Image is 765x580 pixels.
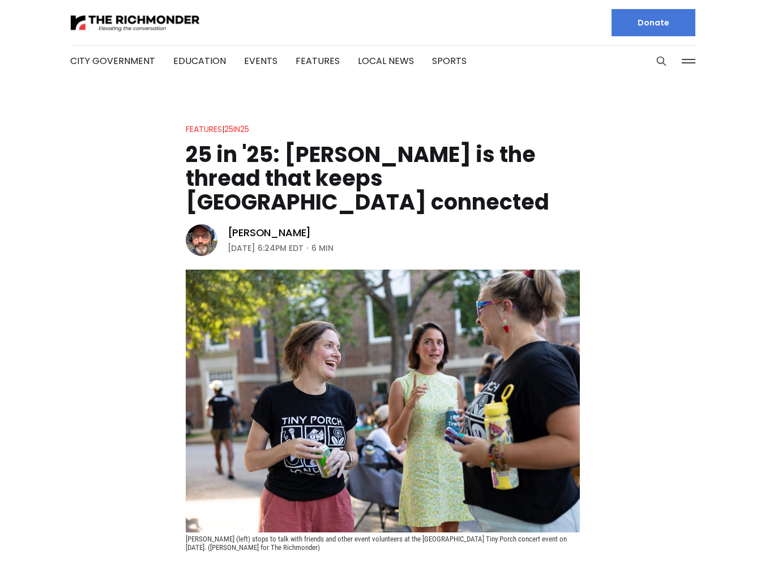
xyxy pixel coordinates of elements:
a: City Government [70,54,155,67]
img: Ian Stewart [186,224,217,256]
img: The Richmonder [70,13,200,33]
a: Features [296,54,340,67]
h1: 25 in '25: [PERSON_NAME] is the thread that keeps [GEOGRAPHIC_DATA] connected [186,143,580,214]
a: Education [173,54,226,67]
a: Donate [612,9,695,36]
button: Search this site [653,53,670,70]
div: | [186,122,249,136]
a: Local News [358,54,414,67]
span: 6 min [311,241,334,255]
a: Events [244,54,277,67]
img: 25 in '25: Emily McMillen is the thread that keeps Woodland Heights connected [186,270,580,532]
span: [PERSON_NAME] (left) stops to talk with friends and other event volunteers at the [GEOGRAPHIC_DAT... [186,535,569,552]
a: Features [186,123,222,135]
a: Sports [432,54,467,67]
a: [PERSON_NAME] [228,226,311,240]
a: 25in25 [224,123,249,135]
time: [DATE] 6:24PM EDT [228,241,304,255]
